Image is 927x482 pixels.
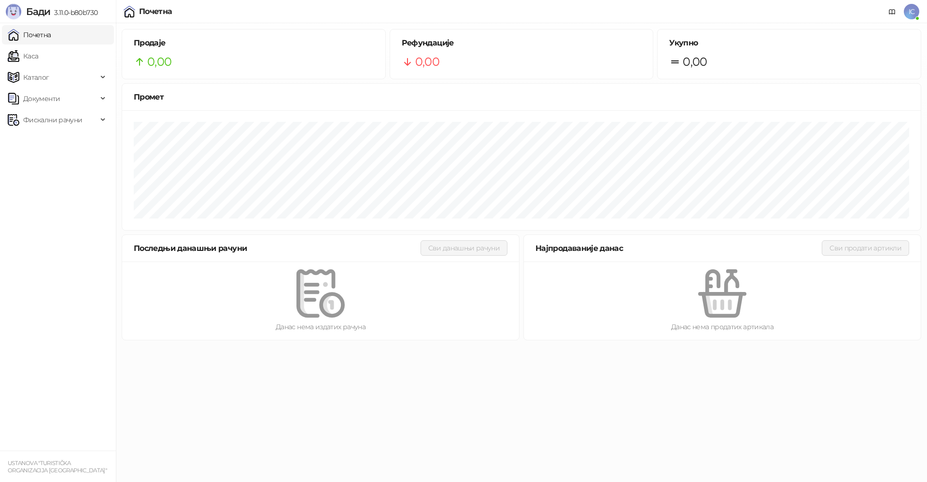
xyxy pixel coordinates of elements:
[50,8,98,17] span: 3.11.0-b80b730
[138,321,504,332] div: Данас нема издатих рачуна
[26,6,50,17] span: Бади
[539,321,905,332] div: Данас нема продатих артикала
[669,37,909,49] h5: Укупно
[535,242,822,254] div: Најпродаваније данас
[134,91,909,103] div: Промет
[8,25,51,44] a: Почетна
[23,68,49,87] span: Каталог
[421,240,507,256] button: Сви данашњи рачуни
[23,89,60,108] span: Документи
[23,110,82,130] span: Фискални рачуни
[8,460,107,474] small: USTANOVA "TURISTIČKA ORGANIZACIJA [GEOGRAPHIC_DATA]"
[8,46,38,66] a: Каса
[402,37,642,49] h5: Рефундације
[822,240,909,256] button: Сви продати артикли
[134,37,374,49] h5: Продаје
[139,8,172,15] div: Почетна
[6,4,21,19] img: Logo
[683,53,707,71] span: 0,00
[885,4,900,19] a: Документација
[904,4,919,19] span: IC
[415,53,439,71] span: 0,00
[134,242,421,254] div: Последњи данашњи рачуни
[147,53,171,71] span: 0,00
